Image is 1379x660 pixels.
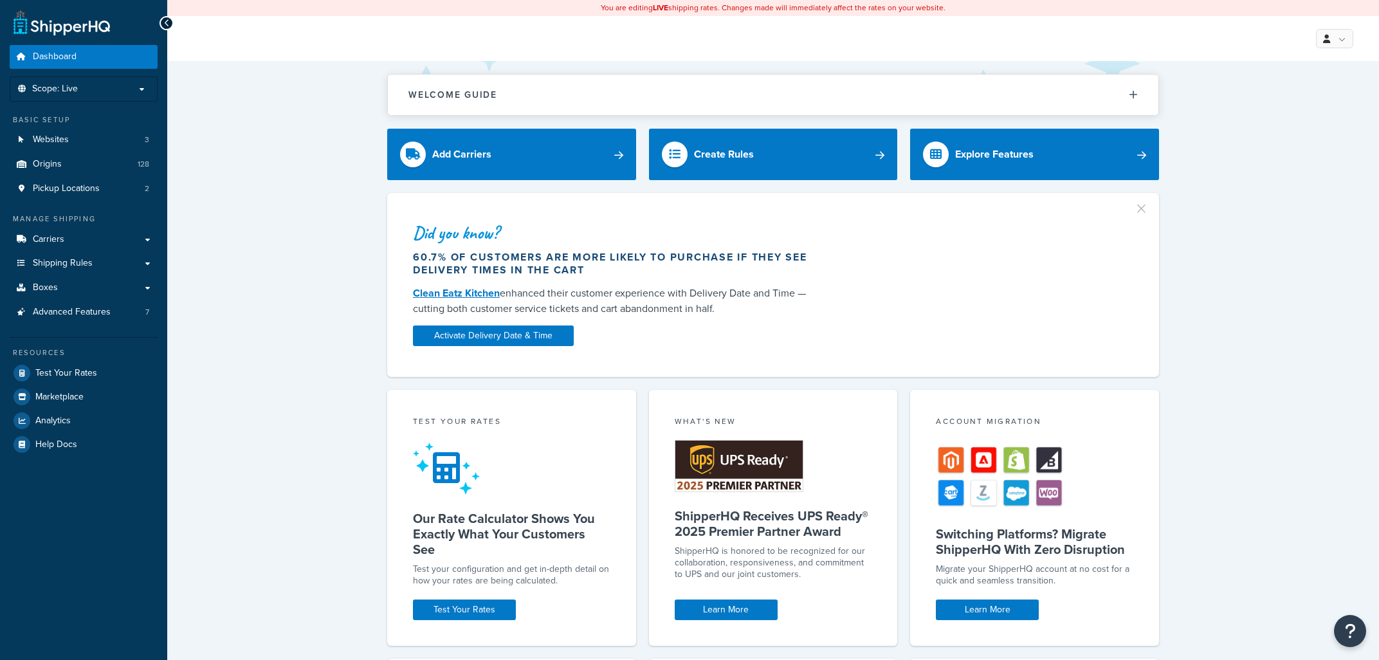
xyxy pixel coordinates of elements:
[10,115,158,125] div: Basic Setup
[10,177,158,201] li: Pickup Locations
[408,90,497,100] h2: Welcome Guide
[413,564,610,587] div: Test your configuration and get in-depth detail on how your rates are being calculated.
[388,75,1158,115] button: Welcome Guide
[936,564,1133,587] div: Migrate your ShipperHQ account at no cost for a quick and seamless transition.
[1334,615,1366,647] button: Open Resource Center
[694,145,754,163] div: Create Rules
[675,508,872,539] h5: ShipperHQ Receives UPS Ready® 2025 Premier Partner Award
[145,134,149,145] span: 3
[33,51,77,62] span: Dashboard
[10,228,158,252] a: Carriers
[10,347,158,358] div: Resources
[33,234,64,245] span: Carriers
[413,416,610,430] div: Test your rates
[413,325,574,346] a: Activate Delivery Date & Time
[10,177,158,201] a: Pickup Locations2
[10,433,158,456] a: Help Docs
[413,224,819,242] div: Did you know?
[32,84,78,95] span: Scope: Live
[653,2,668,14] b: LIVE
[10,300,158,324] li: Advanced Features
[910,129,1159,180] a: Explore Features
[35,439,77,450] span: Help Docs
[10,362,158,385] a: Test Your Rates
[936,600,1039,620] a: Learn More
[432,145,491,163] div: Add Carriers
[33,183,100,194] span: Pickup Locations
[936,416,1133,430] div: Account Migration
[33,258,93,269] span: Shipping Rules
[413,511,610,557] h5: Our Rate Calculator Shows You Exactly What Your Customers See
[387,129,636,180] a: Add Carriers
[33,134,69,145] span: Websites
[33,282,58,293] span: Boxes
[955,145,1034,163] div: Explore Features
[649,129,898,180] a: Create Rules
[10,252,158,275] a: Shipping Rules
[10,152,158,176] li: Origins
[413,600,516,620] a: Test Your Rates
[33,307,111,318] span: Advanced Features
[35,368,97,379] span: Test Your Rates
[413,251,819,277] div: 60.7% of customers are more likely to purchase if they see delivery times in the cart
[10,128,158,152] a: Websites3
[10,214,158,225] div: Manage Shipping
[138,159,149,170] span: 128
[675,416,872,430] div: What's New
[413,286,500,300] a: Clean Eatz Kitchen
[10,300,158,324] a: Advanced Features7
[675,600,778,620] a: Learn More
[35,416,71,426] span: Analytics
[10,409,158,432] a: Analytics
[936,526,1133,557] h5: Switching Platforms? Migrate ShipperHQ With Zero Disruption
[145,183,149,194] span: 2
[675,545,872,580] p: ShipperHQ is honored to be recognized for our collaboration, responsiveness, and commitment to UP...
[145,307,149,318] span: 7
[10,385,158,408] a: Marketplace
[10,45,158,69] a: Dashboard
[10,128,158,152] li: Websites
[10,276,158,300] a: Boxes
[413,286,819,316] div: enhanced their customer experience with Delivery Date and Time — cutting both customer service ti...
[33,159,62,170] span: Origins
[10,152,158,176] a: Origins128
[35,392,84,403] span: Marketplace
